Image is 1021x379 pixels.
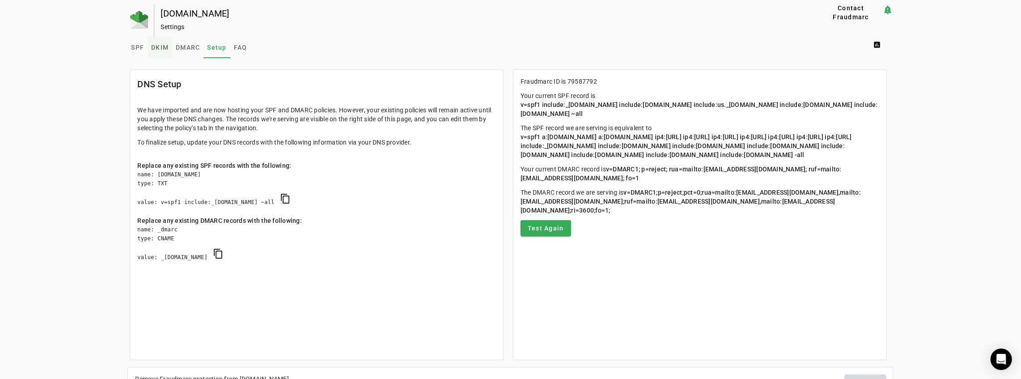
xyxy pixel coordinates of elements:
[131,44,144,51] span: SPF
[137,77,181,91] mat-card-title: DNS Setup
[528,224,564,233] span: Test Again
[137,138,496,147] p: To finalize setup, update your DNS records with the following information via your DNS provider.
[176,44,200,51] span: DMARC
[991,349,1012,370] div: Open Intercom Messenger
[207,44,226,51] span: Setup
[823,4,879,21] span: Contact Fraudmarc
[151,44,169,51] span: DKIM
[208,243,229,264] button: copy DMARC
[521,123,879,159] p: The SPF record we are serving is equivalent to
[883,4,894,15] mat-icon: notification_important
[521,77,879,86] p: Fraudmarc ID is 79587792
[148,37,172,58] a: DKIM
[521,133,853,158] span: v=spf1 a:[DOMAIN_NAME] a:[DOMAIN_NAME] ip4:[URL] ip4:[URL] ip4:[URL] ip4:[URL] ip4:[URL] ip4:[URL...
[521,101,878,117] span: v=spf1 include:_[DOMAIN_NAME] include:[DOMAIN_NAME] include:us._[DOMAIN_NAME] include:[DOMAIN_NAM...
[137,216,496,225] div: Replace any existing DMARC records with the following:
[137,225,496,271] div: name: _dmarc type: CNAME value: _[DOMAIN_NAME]
[521,165,879,183] p: Your current DMARC record is
[521,166,842,182] span: v=DMARC1; p=reject; rua=mailto:[EMAIL_ADDRESS][DOMAIN_NAME]; ruf=mailto:[EMAIL_ADDRESS][DOMAIN_NA...
[137,161,496,170] div: Replace any existing SPF records with the following:
[127,37,148,58] a: SPF
[230,37,251,58] a: FAQ
[521,91,879,118] p: Your current SPF record is
[137,106,496,132] p: We have imported and are now hosting your SPF and DMARC policies. However, your existing policies...
[161,9,791,18] div: [DOMAIN_NAME]
[130,11,148,29] img: Fraudmarc Logo
[521,188,879,215] p: The DMARC record we are serving is
[161,22,791,31] div: Settings
[172,37,203,58] a: DMARC
[521,189,861,214] span: v=DMARC1;p=reject;pct=0;rua=mailto:[EMAIL_ADDRESS][DOMAIN_NAME],mailto:[EMAIL_ADDRESS][DOMAIN_NAM...
[521,220,571,236] button: Test Again
[275,188,296,209] button: copy SPF
[234,44,247,51] span: FAQ
[137,170,496,216] div: name: [DOMAIN_NAME] type: TXT value: v=spf1 include:_[DOMAIN_NAME] ~all
[819,4,883,21] button: Contact Fraudmarc
[203,37,230,58] a: Setup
